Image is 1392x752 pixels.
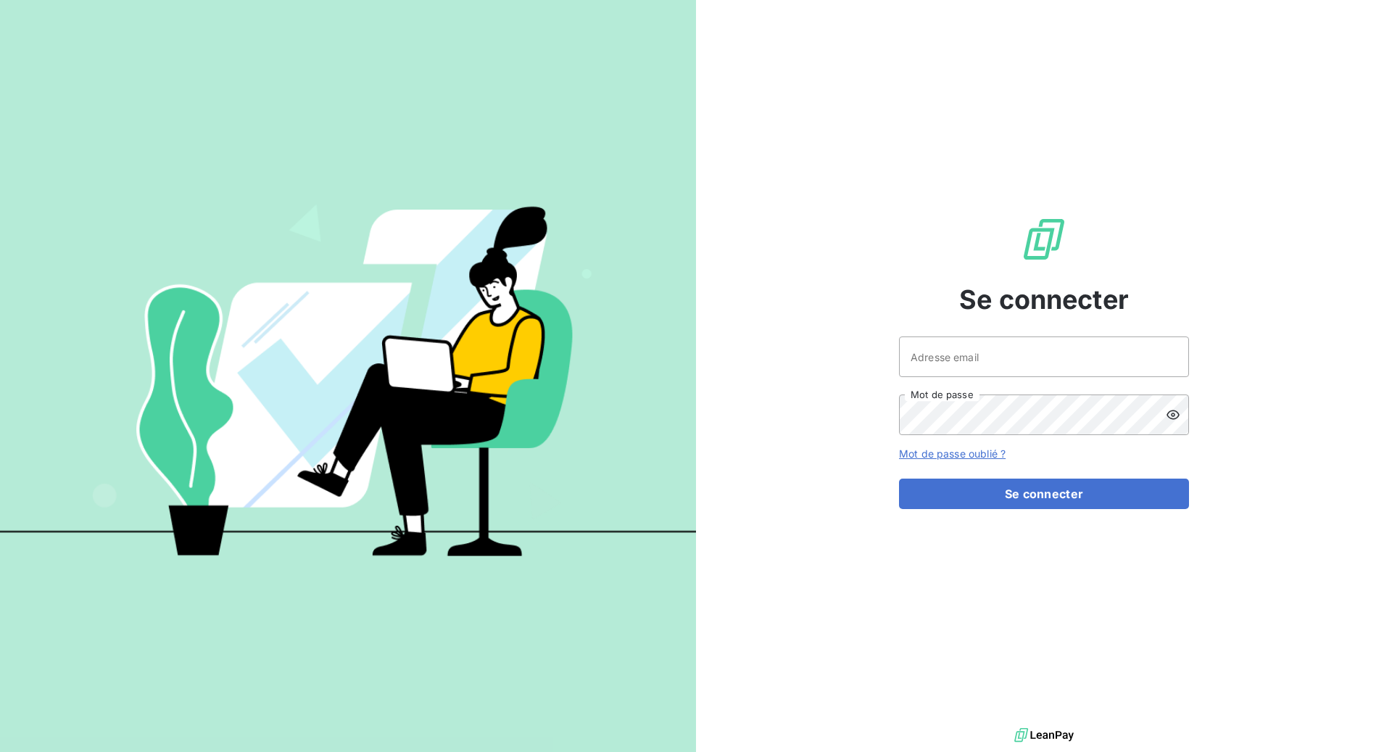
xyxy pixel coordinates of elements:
input: placeholder [899,336,1189,377]
a: Mot de passe oublié ? [899,447,1006,460]
button: Se connecter [899,479,1189,509]
img: Logo LeanPay [1021,216,1067,263]
img: logo [1014,724,1074,746]
span: Se connecter [959,280,1129,319]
